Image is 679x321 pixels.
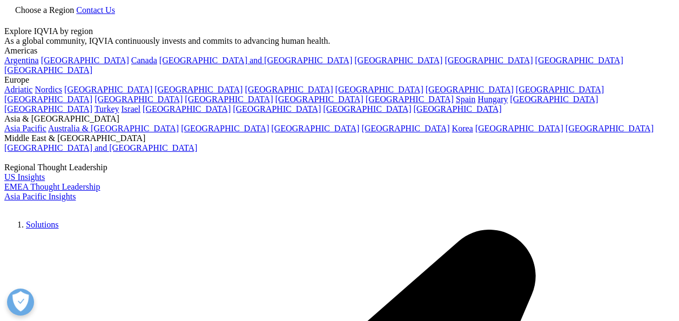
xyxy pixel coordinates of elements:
[275,95,363,104] a: [GEOGRAPHIC_DATA]
[4,192,76,201] a: Asia Pacific Insights
[366,95,454,104] a: [GEOGRAPHIC_DATA]
[414,104,502,113] a: [GEOGRAPHIC_DATA]
[4,46,675,56] div: Americas
[35,85,62,94] a: Nordics
[361,124,449,133] a: [GEOGRAPHIC_DATA]
[4,172,45,182] a: US Insights
[4,75,675,85] div: Europe
[76,5,115,15] a: Contact Us
[4,56,39,65] a: Argentina
[4,133,675,143] div: Middle East & [GEOGRAPHIC_DATA]
[535,56,623,65] a: [GEOGRAPHIC_DATA]
[271,124,359,133] a: [GEOGRAPHIC_DATA]
[452,124,473,133] a: Korea
[95,104,119,113] a: Turkey
[478,95,508,104] a: Hungary
[323,104,411,113] a: [GEOGRAPHIC_DATA]
[48,124,179,133] a: Australia & [GEOGRAPHIC_DATA]
[15,5,74,15] span: Choose a Region
[26,220,58,229] a: Solutions
[475,124,563,133] a: [GEOGRAPHIC_DATA]
[95,95,183,104] a: [GEOGRAPHIC_DATA]
[445,56,533,65] a: [GEOGRAPHIC_DATA]
[510,95,598,104] a: [GEOGRAPHIC_DATA]
[41,56,129,65] a: [GEOGRAPHIC_DATA]
[335,85,423,94] a: [GEOGRAPHIC_DATA]
[4,65,92,75] a: [GEOGRAPHIC_DATA]
[566,124,654,133] a: [GEOGRAPHIC_DATA]
[4,114,675,124] div: Asia & [GEOGRAPHIC_DATA]
[426,85,514,94] a: [GEOGRAPHIC_DATA]
[4,143,197,152] a: [GEOGRAPHIC_DATA] and [GEOGRAPHIC_DATA]
[4,104,92,113] a: [GEOGRAPHIC_DATA]
[516,85,604,94] a: [GEOGRAPHIC_DATA]
[233,104,321,113] a: [GEOGRAPHIC_DATA]
[143,104,231,113] a: [GEOGRAPHIC_DATA]
[4,95,92,104] a: [GEOGRAPHIC_DATA]
[245,85,333,94] a: [GEOGRAPHIC_DATA]
[4,26,675,36] div: Explore IQVIA by region
[354,56,442,65] a: [GEOGRAPHIC_DATA]
[131,56,157,65] a: Canada
[64,85,152,94] a: [GEOGRAPHIC_DATA]
[4,85,32,94] a: Adriatic
[456,95,475,104] a: Spain
[159,56,352,65] a: [GEOGRAPHIC_DATA] and [GEOGRAPHIC_DATA]
[154,85,243,94] a: [GEOGRAPHIC_DATA]
[7,289,34,316] button: Open Preferences
[181,124,269,133] a: [GEOGRAPHIC_DATA]
[122,104,141,113] a: Israel
[4,124,46,133] a: Asia Pacific
[4,163,675,172] div: Regional Thought Leadership
[4,36,675,46] div: As a global community, IQVIA continuously invests and commits to advancing human health.
[185,95,273,104] a: [GEOGRAPHIC_DATA]
[4,182,100,191] a: EMEA Thought Leadership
